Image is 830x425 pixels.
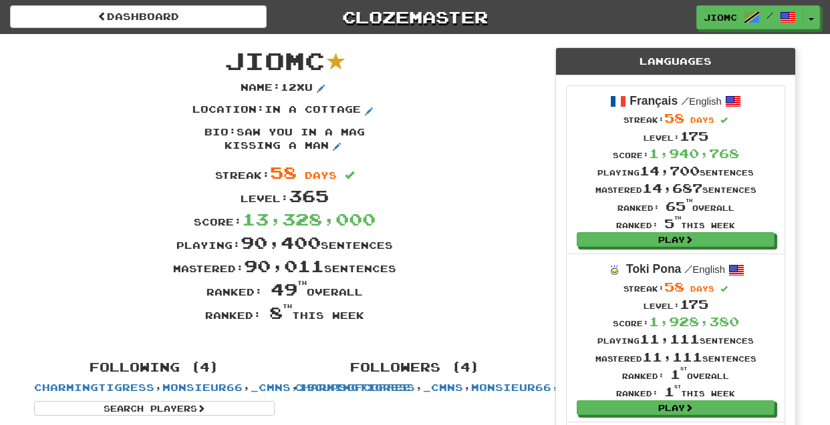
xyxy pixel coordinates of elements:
span: 1,940,768 [649,146,739,161]
span: / [684,263,692,275]
small: English [681,96,722,107]
span: 49 [271,279,307,299]
div: Streak: [595,109,756,127]
span: 65 [666,199,692,214]
iframe: fb:share_button Facebook Social Plugin [287,331,331,344]
div: Ranked: this week [595,383,756,400]
div: Ranked: overall [24,278,545,301]
span: 13,328,000 [242,209,376,229]
span: 8 [269,302,292,322]
span: days [690,284,714,293]
span: 365 [289,185,329,205]
span: 1,928,380 [649,314,739,329]
div: Ranked: this week [595,215,756,232]
span: / [681,95,689,107]
span: 1 [664,384,681,399]
span: JioMc [225,46,325,75]
div: Playing sentences [595,330,756,348]
span: 5 [664,216,681,231]
div: Level: [595,296,756,313]
span: 175 [680,297,708,312]
iframe: X Post Button [238,331,282,344]
div: Score: [595,313,756,330]
div: , , , [285,354,545,394]
div: Level: [24,184,545,207]
span: 11,111 [642,350,702,364]
span: 14,687 [642,181,702,195]
span: / [767,11,773,20]
span: 58 [664,111,684,125]
span: 90,400 [241,232,321,252]
span: 58 [270,162,297,182]
sup: th [283,303,292,310]
div: Ranked: overall [595,197,756,215]
span: 11,111 [640,332,700,346]
h4: Followers (4) [295,361,535,374]
span: 14,700 [640,163,700,178]
sup: st [680,366,687,371]
div: Playing: sentences [24,231,545,254]
div: Languages [556,48,795,75]
span: 58 [664,280,684,294]
p: Bio : saw you in a mag kissing a man [184,125,385,155]
a: _cmns [251,382,291,393]
div: , , , [24,354,285,416]
span: 1 [670,367,687,382]
div: Streak: [24,161,545,184]
div: Mastered: sentences [24,254,545,278]
a: CharmingTigress [34,382,154,393]
a: monsieur66 [162,382,243,393]
div: Ranked: overall [595,366,756,383]
sup: th [686,198,692,203]
span: Streak includes today. [720,117,728,124]
a: Search Players [34,401,275,416]
a: monsieur66 [471,382,551,393]
span: Streak includes today. [720,286,728,293]
sup: st [674,384,681,389]
a: Dashboard [10,5,267,28]
p: Location : in a cottage [192,103,377,119]
span: JioMc [704,11,737,23]
div: Mastered sentences [595,179,756,197]
a: Play [577,232,775,247]
small: English [684,264,725,275]
a: Clozemaster [287,5,543,29]
span: 90,011 [244,256,324,276]
div: Streak: [595,278,756,296]
span: days [305,169,337,181]
strong: Toki Pona [626,262,681,276]
strong: Français [630,94,678,107]
div: Playing sentences [595,162,756,179]
div: Level: [595,127,756,145]
a: CharmingTigress [295,382,415,393]
div: Score: [24,207,545,231]
sup: th [674,216,681,220]
div: Ranked: this week [24,301,545,324]
div: Mastered sentences [595,348,756,366]
a: JioMc / [696,5,803,29]
p: Name : 12xu [241,81,329,97]
span: days [690,115,714,124]
h4: Following (4) [34,361,275,374]
sup: th [297,280,307,286]
div: Score: [595,145,756,162]
a: _cmns [423,382,463,393]
span: 175 [680,129,708,143]
a: Play [577,400,775,415]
